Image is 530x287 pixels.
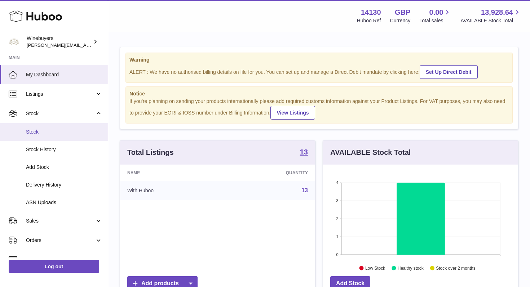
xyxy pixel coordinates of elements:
[398,266,424,271] text: Healthy stock
[129,57,509,63] strong: Warning
[26,91,95,98] span: Listings
[26,181,102,188] span: Delivery History
[429,8,443,17] span: 0.00
[460,17,521,24] span: AVAILABLE Stock Total
[26,164,102,171] span: Add Stock
[336,216,338,221] text: 2
[336,252,338,257] text: 0
[390,17,411,24] div: Currency
[300,148,308,157] a: 13
[336,234,338,239] text: 1
[301,187,308,193] a: 13
[361,8,381,17] strong: 14130
[27,35,92,49] div: Winebuyers
[395,8,410,17] strong: GBP
[357,17,381,24] div: Huboo Ref
[420,65,478,79] a: Set Up Direct Debit
[120,165,223,181] th: Name
[26,129,102,135] span: Stock
[26,146,102,153] span: Stock History
[27,42,145,48] span: [PERSON_NAME][EMAIL_ADDRESS][DOMAIN_NAME]
[26,199,102,206] span: ASN Uploads
[419,8,451,24] a: 0.00 Total sales
[9,260,99,273] a: Log out
[26,71,102,78] span: My Dashboard
[436,266,475,271] text: Stock over 2 months
[26,256,102,263] span: Usage
[481,8,513,17] span: 13,928.64
[129,90,509,97] strong: Notice
[336,198,338,203] text: 3
[26,218,95,224] span: Sales
[300,148,308,156] strong: 13
[270,106,315,120] a: View Listings
[330,148,411,157] h3: AVAILABLE Stock Total
[336,180,338,185] text: 4
[365,266,385,271] text: Low Stock
[129,98,509,120] div: If you're planning on sending your products internationally please add required customs informati...
[120,181,223,200] td: With Huboo
[9,36,19,47] img: peter@winebuyers.com
[127,148,174,157] h3: Total Listings
[26,237,95,244] span: Orders
[129,64,509,79] div: ALERT : We have no authorised billing details on file for you. You can set up and manage a Direct...
[26,110,95,117] span: Stock
[460,8,521,24] a: 13,928.64 AVAILABLE Stock Total
[419,17,451,24] span: Total sales
[223,165,315,181] th: Quantity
